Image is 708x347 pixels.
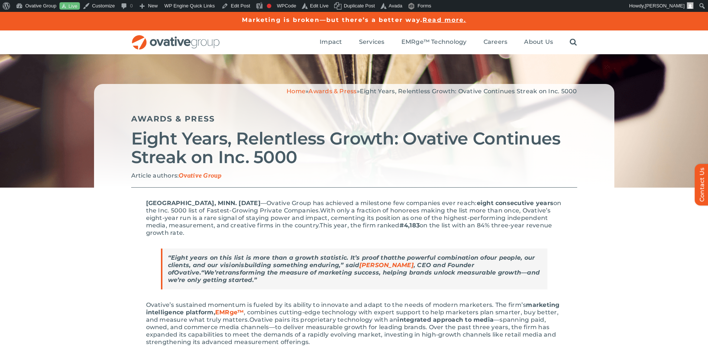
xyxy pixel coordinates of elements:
[146,324,556,346] span: Over the past three years, the firm has expanded its capabilities to meet the demands of a rapidl...
[320,222,399,229] span: This year, the firm ranked
[249,316,398,323] span: Ovative pairs its proprietary technology with an
[394,254,486,261] span: the powerful combination of
[401,38,467,46] a: EMRge™ Technology
[239,262,244,269] span: is
[59,2,80,10] a: Live
[146,200,562,214] span: on the Inc. 5000 list of Fastest-Growing Private Companies.
[359,262,414,269] a: [PERSON_NAME]
[146,301,560,316] span: marketing intelligence platform,
[168,254,535,269] span: our people, our clients, and our vision
[146,222,552,236] span: on the list with an 84% three-year revenue growth rate.
[477,200,554,207] span: eight consecutive years
[131,34,220,41] a: OG_Full_horizontal_RGB
[484,38,508,46] a: Careers
[245,262,359,269] span: building something enduring,” said
[267,4,271,8] div: Focus keyphrase not set
[320,30,577,54] nav: Menu
[146,214,548,229] span: s position as one of the highest-performing independent media, measurement, and creative firms in...
[201,269,222,276] span: “We’re
[222,269,521,276] span: transforming the measure of marketing success, helping brands unlock measurable growth
[168,269,540,283] span: nd we’re only getting started.”
[352,254,394,261] span: t’s proof that
[174,269,179,276] span: O
[308,88,356,95] a: Awards & Press
[179,172,222,179] span: Ovative Group
[131,114,215,123] a: Awards & Press
[287,88,305,95] a: Home
[168,262,474,276] span: , CEO and Founder of
[360,88,577,95] span: Eight Years, Relentless Growth: Ovative Continues Streak on Inc. 5000
[179,269,199,276] span: vative
[242,16,423,23] a: Marketing is broken—but there’s a better way.
[131,172,577,180] p: Article authors:
[146,301,526,308] span: Ovative’s sustained momentum is fueled by its ability to innovate and adapt to the needs of moder...
[400,222,420,229] span: #4,183
[287,88,577,95] span: » »
[146,207,551,221] span: With only a fraction of honorees making the list more than once, Ovative’s eight-year run is a ra...
[347,254,352,261] span: . I
[397,316,494,323] span: integrated approach to media
[359,38,385,46] a: Services
[131,129,577,166] h2: Eight Years, Relentless Growth: Ovative Continues Streak on Inc. 5000
[215,309,244,316] a: EMRge™
[146,200,261,207] span: [GEOGRAPHIC_DATA], MINN. [DATE]
[423,16,466,23] a: Read more.
[146,316,546,331] span: —spanning paid, owned, and commerce media channels—to deliver measurable growth for leading brands.
[320,38,342,46] a: Impact
[200,269,201,276] span: .
[570,38,577,46] a: Search
[645,3,685,9] span: [PERSON_NAME]
[521,269,531,276] span: —a
[146,309,559,323] span: , combines cutting-edge technology with expert support to help marketers plan smarter, buy better...
[168,254,347,261] span: “Eight years on this list is more than a growth statistic
[261,200,477,207] span: —Ovative Group has achieved a milestone few companies ever reach:
[524,38,553,46] a: About Us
